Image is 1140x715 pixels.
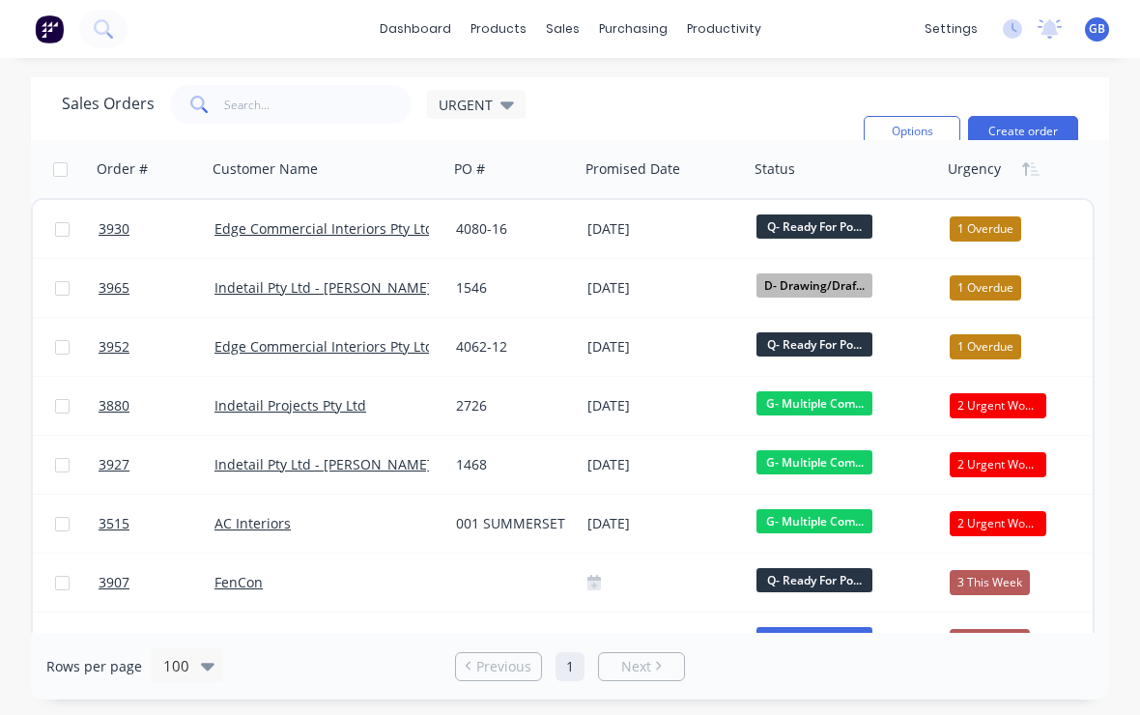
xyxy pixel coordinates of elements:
[587,394,741,418] div: [DATE]
[756,568,872,592] span: Q- Ready For Po...
[950,629,1030,654] div: 3 This Week
[214,514,291,532] a: AC Interiors
[756,391,872,415] span: G- Multiple Com...
[950,275,1021,300] div: 1 Overdue
[950,216,1021,242] div: 1 Overdue
[99,377,214,435] a: 3880
[756,214,872,239] span: Q- Ready For Po...
[950,334,1021,359] div: 1 Overdue
[35,14,64,43] img: Factory
[950,452,1046,477] div: 2 Urgent Works
[536,14,589,43] div: sales
[99,259,214,317] a: 3965
[370,14,461,43] a: dashboard
[456,337,566,357] div: 4062-12
[587,217,741,242] div: [DATE]
[99,396,129,415] span: 3880
[587,335,741,359] div: [DATE]
[99,219,129,239] span: 3930
[439,95,493,115] span: URGENT
[968,116,1078,147] button: Create order
[99,632,129,651] span: 3788
[99,554,214,612] a: 3907
[46,657,142,676] span: Rows per page
[214,455,432,473] a: Indetail Pty Ltd - [PERSON_NAME]
[214,396,366,415] a: Indetail Projects Pty Ltd
[950,570,1030,595] div: 3 This Week
[99,514,129,533] span: 3515
[599,657,684,676] a: Next page
[456,278,566,298] div: 1546
[950,393,1046,418] div: 2 Urgent Works
[456,632,566,651] div: 161638
[456,514,566,533] div: 001 SUMMERSET
[454,159,485,179] div: PO #
[456,455,566,474] div: 1468
[677,14,771,43] div: productivity
[556,652,584,681] a: Page 1 is your current page
[950,511,1046,536] div: 2 Urgent Works
[915,14,987,43] div: settings
[621,657,651,676] span: Next
[587,276,741,300] div: [DATE]
[456,657,541,676] a: Previous page
[456,396,566,415] div: 2726
[214,219,434,238] a: Edge Commercial Interiors Pty Ltd
[756,332,872,357] span: Q- Ready For Po...
[447,652,693,681] ul: Pagination
[864,116,960,147] button: Options
[99,613,214,671] a: 3788
[224,85,413,124] input: Search...
[213,159,318,179] div: Customer Name
[99,455,129,474] span: 3927
[461,14,536,43] div: products
[756,509,872,533] span: G- Multiple Com...
[1089,20,1105,38] span: GB
[589,14,677,43] div: purchasing
[214,632,323,650] a: [PERSON_NAME]
[756,627,872,651] span: H- Laser
[756,273,872,298] span: D- Drawing/Draf...
[476,657,531,676] span: Previous
[585,159,680,179] div: Promised Date
[99,495,214,553] a: 3515
[587,453,741,477] div: [DATE]
[99,278,129,298] span: 3965
[62,95,155,113] h1: Sales Orders
[99,337,129,357] span: 3952
[99,318,214,376] a: 3952
[214,278,432,297] a: Indetail Pty Ltd - [PERSON_NAME]
[587,512,741,536] div: [DATE]
[756,450,872,474] span: G- Multiple Com...
[214,337,434,356] a: Edge Commercial Interiors Pty Ltd
[97,159,148,179] div: Order #
[456,219,566,239] div: 4080-16
[214,573,263,591] a: FenCon
[755,159,795,179] div: Status
[99,573,129,592] span: 3907
[99,200,214,258] a: 3930
[948,159,1001,179] div: Urgency
[99,436,214,494] a: 3927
